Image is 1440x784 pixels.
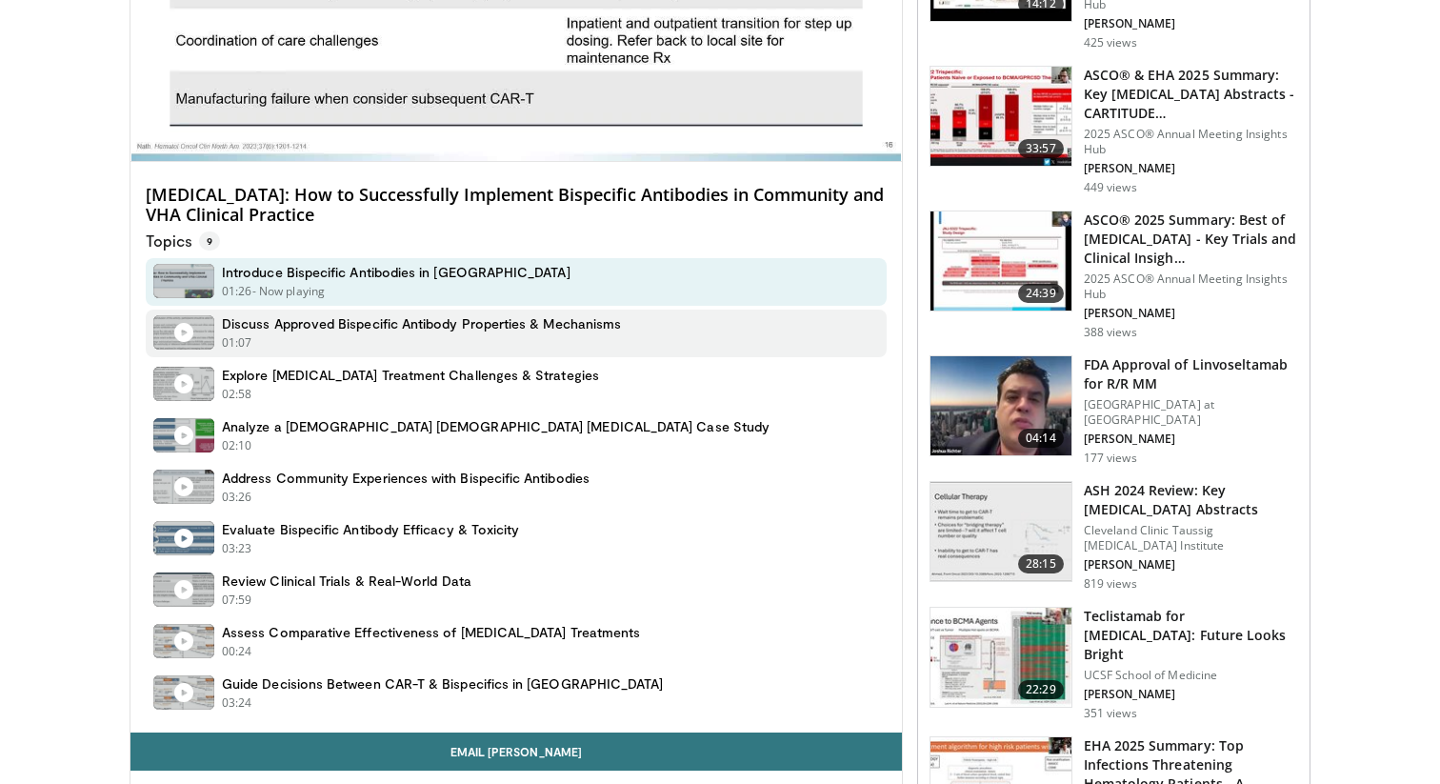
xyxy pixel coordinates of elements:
img: b5824bf4-ad3f-4a56-b96a-0cee3537230d.150x105_q85_crop-smart_upscale.jpg [930,67,1071,166]
h4: Guide Decisions Between CAR-T & Bispecifics in [GEOGRAPHIC_DATA] [222,675,663,693]
img: 689fcda4-6e0c-4a54-8b7a-0fe7df031f4a.150x105_q85_crop-smart_upscale.jpg [930,608,1071,707]
img: df07f70d-4bc1-445c-9e20-fcf3511d9d47.150x105_q85_crop-smart_upscale.jpg [930,356,1071,455]
p: - Now playing [252,283,326,300]
p: [PERSON_NAME] [1084,432,1298,447]
a: 22:29 Teclistamab for [MEDICAL_DATA]: Future Looks Bright UCSF School of Medicine [PERSON_NAME] 3... [930,607,1298,721]
a: 33:57 ASCO® & EHA 2025 Summary: Key [MEDICAL_DATA] Abstracts - CARTITUDE… 2025 ASCO® Annual Meeti... [930,66,1298,195]
a: 24:39 ASCO® 2025 Summary: Best of [MEDICAL_DATA] - Key Trials and Clinical Insigh… 2025 ASCO® Ann... [930,211,1298,340]
h3: FDA Approval of Linvoseltamab for R/R MM [1084,355,1298,393]
span: 22:29 [1018,680,1064,699]
p: UCSF School of Medicine [1084,668,1298,683]
p: [PERSON_NAME] [1084,557,1298,573]
h3: ASCO® & EHA 2025 Summary: Key [MEDICAL_DATA] Abstracts - CARTITUDE… [1084,66,1298,123]
p: 177 views [1084,451,1137,466]
p: 01:07 [222,334,252,352]
img: df6c3242-74e8-4180-bf64-4f2da6a38997.150x105_q85_crop-smart_upscale.jpg [930,211,1071,311]
h4: Evaluate Bispecific Antibody Efficacy & Toxicity [222,521,519,538]
h4: Analyze a [DEMOGRAPHIC_DATA] [DEMOGRAPHIC_DATA] [MEDICAL_DATA] Case Study [222,418,770,435]
p: 07:59 [222,592,252,609]
p: [PERSON_NAME] [1084,306,1298,321]
p: 03:24 [222,694,252,712]
h4: Address Community Experiences with Bispecific Antibodies [222,470,590,487]
p: Topics [146,231,220,251]
h3: ASCO® 2025 Summary: Best of [MEDICAL_DATA] - Key Trials and Clinical Insigh… [1084,211,1298,268]
a: Email [PERSON_NAME] [130,733,902,771]
h4: Assess Comparative Effectiveness of [MEDICAL_DATA] Treatments [222,624,640,641]
img: 9751c445-bcde-4fe2-a5ce-ea03bedca2bc.150x105_q85_crop-smart_upscale.jpg [930,482,1071,581]
p: 425 views [1084,35,1137,50]
span: 33:57 [1018,139,1064,158]
h4: Explore [MEDICAL_DATA] Treatment Challenges & Strategies [222,367,599,384]
p: 02:58 [222,386,252,403]
p: 2025 ASCO® Annual Meeting Insights Hub [1084,271,1298,302]
h3: ASH 2024 Review: Key [MEDICAL_DATA] Abstracts [1084,481,1298,519]
p: 03:26 [222,489,252,506]
span: 9 [199,231,220,251]
p: 388 views [1084,325,1137,340]
p: [GEOGRAPHIC_DATA] at [GEOGRAPHIC_DATA] [1084,397,1298,428]
p: 449 views [1084,180,1137,195]
p: 819 views [1084,576,1137,592]
h4: Discuss Approved Bispecific Antibody Properties & Mechanisms [222,315,621,332]
a: 28:15 ASH 2024 Review: Key [MEDICAL_DATA] Abstracts Cleveland Clinic Taussig [MEDICAL_DATA] Insti... [930,481,1298,592]
span: 28:15 [1018,554,1064,573]
p: 351 views [1084,706,1137,721]
p: [PERSON_NAME] [1084,161,1298,176]
span: 04:14 [1018,429,1064,448]
h4: [MEDICAL_DATA]: How to Successfully Implement Bispecific Antibodies in Community and VHA Clinical... [146,185,887,226]
p: 00:24 [222,643,252,660]
p: 01:26 [222,283,252,300]
p: [PERSON_NAME] [1084,16,1298,31]
h3: Teclistamab for [MEDICAL_DATA]: Future Looks Bright [1084,607,1298,664]
h4: Introduce Bispecific Antibodies in [GEOGRAPHIC_DATA] [222,264,570,281]
span: 24:39 [1018,284,1064,303]
p: Cleveland Clinic Taussig [MEDICAL_DATA] Institute [1084,523,1298,553]
a: 04:14 FDA Approval of Linvoseltamab for R/R MM [GEOGRAPHIC_DATA] at [GEOGRAPHIC_DATA] [PERSON_NAM... [930,355,1298,466]
p: [PERSON_NAME] [1084,687,1298,702]
p: 02:10 [222,437,252,454]
h4: Review Clinical Trials & Real-World Data [222,573,471,590]
p: 03:23 [222,540,252,557]
p: 2025 ASCO® Annual Meeting Insights Hub [1084,127,1298,157]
